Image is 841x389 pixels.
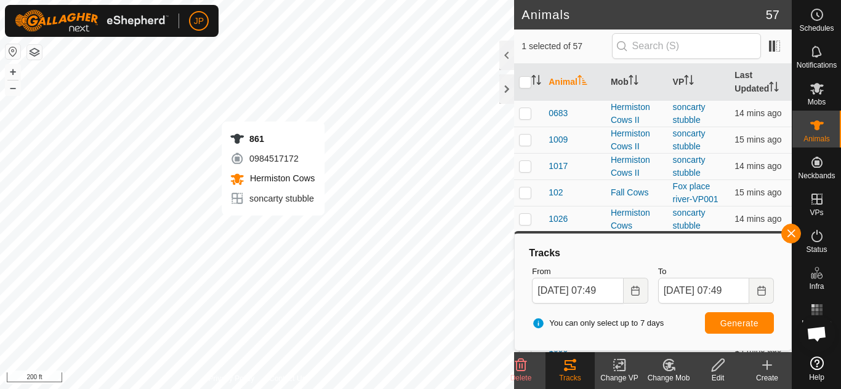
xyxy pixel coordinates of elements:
[606,64,668,101] th: Mob
[798,172,835,179] span: Neckbands
[194,15,204,28] span: JP
[612,33,761,59] input: Search (S)
[549,186,563,199] span: 102
[810,209,823,216] span: VPs
[15,10,169,32] img: Gallagher Logo
[799,25,834,32] span: Schedules
[734,187,781,197] span: 5 Sept 2025, 7:34 am
[6,44,20,59] button: Reset Map
[809,283,824,290] span: Infra
[673,155,706,178] a: soncarty stubble
[734,135,781,144] span: 5 Sept 2025, 7:34 am
[577,77,587,87] p-sorticon: Activate to sort
[521,40,611,53] span: 1 selected of 57
[673,102,706,125] a: soncarty stubble
[673,181,718,204] a: Fox place river-VP001
[734,161,781,171] span: 5 Sept 2025, 7:35 am
[673,128,706,151] a: soncarty stubble
[230,191,315,206] div: soncarty stubble
[734,214,781,224] span: 5 Sept 2025, 7:35 am
[6,81,20,95] button: –
[27,45,42,60] button: Map Layers
[742,372,792,383] div: Create
[545,372,595,383] div: Tracks
[705,312,774,334] button: Generate
[684,77,694,87] p-sorticon: Activate to sort
[6,65,20,79] button: +
[595,372,644,383] div: Change VP
[269,373,305,384] a: Contact Us
[769,84,779,93] p-sorticon: Activate to sort
[549,133,568,146] span: 1009
[629,77,638,87] p-sorticon: Activate to sort
[521,7,766,22] h2: Animals
[549,213,568,226] span: 1026
[611,206,663,232] div: Hermiston Cows
[230,132,315,146] div: 861
[808,98,826,106] span: Mobs
[673,208,706,230] a: soncarty stubble
[802,320,832,327] span: Heatmap
[720,318,759,328] span: Generate
[230,151,315,166] div: 0984517172
[749,278,774,304] button: Choose Date
[668,64,730,101] th: VP
[549,160,568,173] span: 1017
[792,352,841,386] a: Help
[544,64,606,101] th: Animal
[549,107,568,120] span: 0683
[531,77,541,87] p-sorticon: Activate to sort
[527,246,779,261] div: Tracks
[532,317,664,329] span: You can only select up to 7 days
[658,265,774,278] label: To
[611,101,663,127] div: Hermiston Cows II
[799,315,835,352] a: Open chat
[734,108,781,118] span: 5 Sept 2025, 7:35 am
[510,374,532,382] span: Delete
[806,246,827,253] span: Status
[809,374,824,381] span: Help
[532,265,648,278] label: From
[644,372,693,383] div: Change Mob
[803,135,830,143] span: Animals
[611,186,663,199] div: Fall Cows
[209,373,255,384] a: Privacy Policy
[693,372,742,383] div: Edit
[730,64,792,101] th: Last Updated
[611,154,663,179] div: Hermiston Cows II
[247,173,315,183] span: Hermiston Cows
[766,6,779,24] span: 57
[611,127,663,153] div: Hermiston Cows II
[624,278,648,304] button: Choose Date
[797,61,837,69] span: Notifications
